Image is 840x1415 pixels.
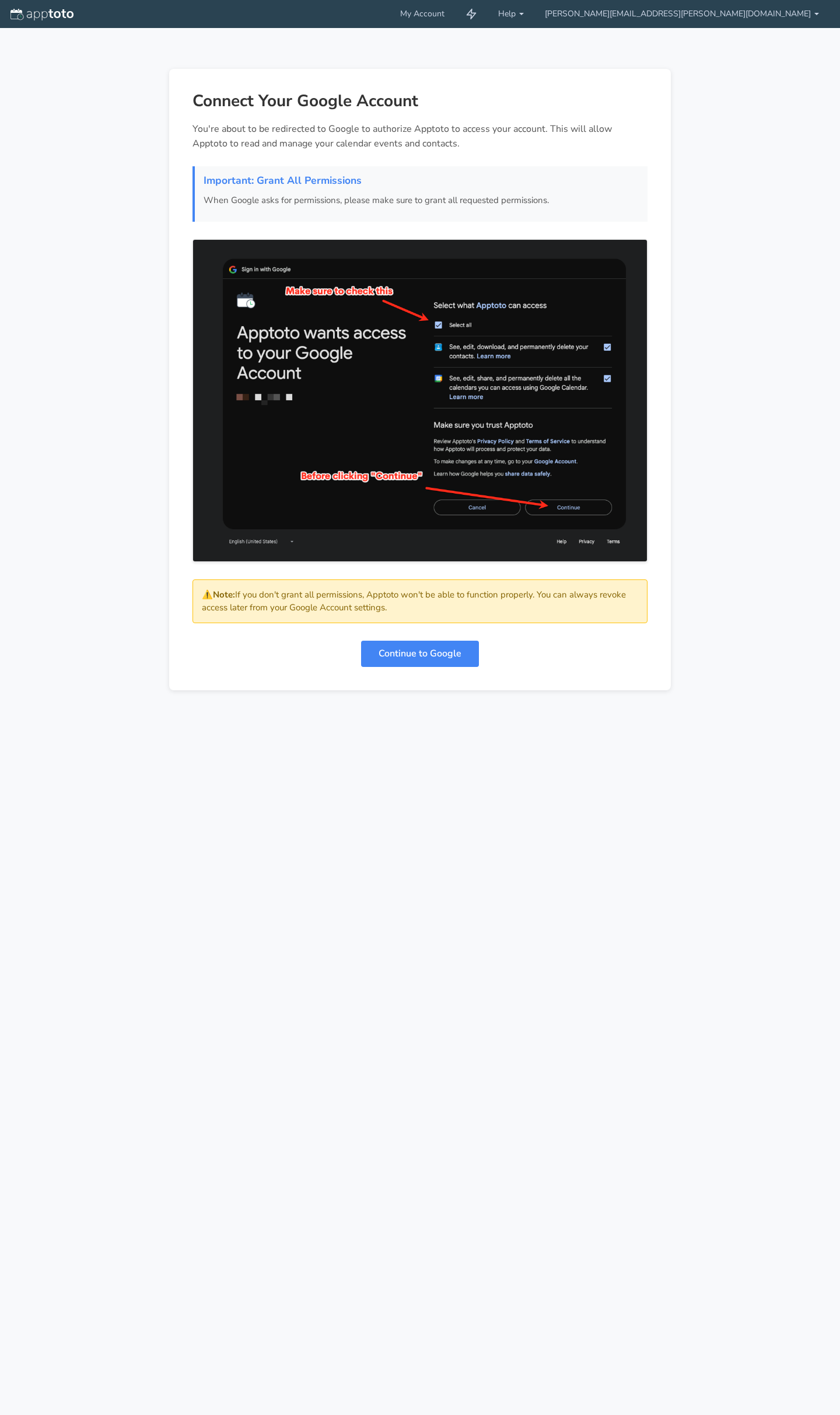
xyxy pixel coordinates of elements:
img: logo-apptoto--white.svg [10,9,73,20]
h3: Important: Grant All Permissions [204,175,639,186]
p: When Google asks for permissions, please make sure to grant all requested permissions. [204,194,639,207]
p: You're about to be redirected to Google to authorize Apptoto to access your account. This will al... [192,122,647,152]
strong: Note: [213,589,235,600]
h1: Connect Your Google Account [192,92,647,110]
p: ⚠️ If you don't grant all permissions, Apptoto won't be able to function properly. You can always... [202,589,638,614]
img: Google OAuth permissions screen [192,239,647,562]
a: Continue to Google [361,641,479,667]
